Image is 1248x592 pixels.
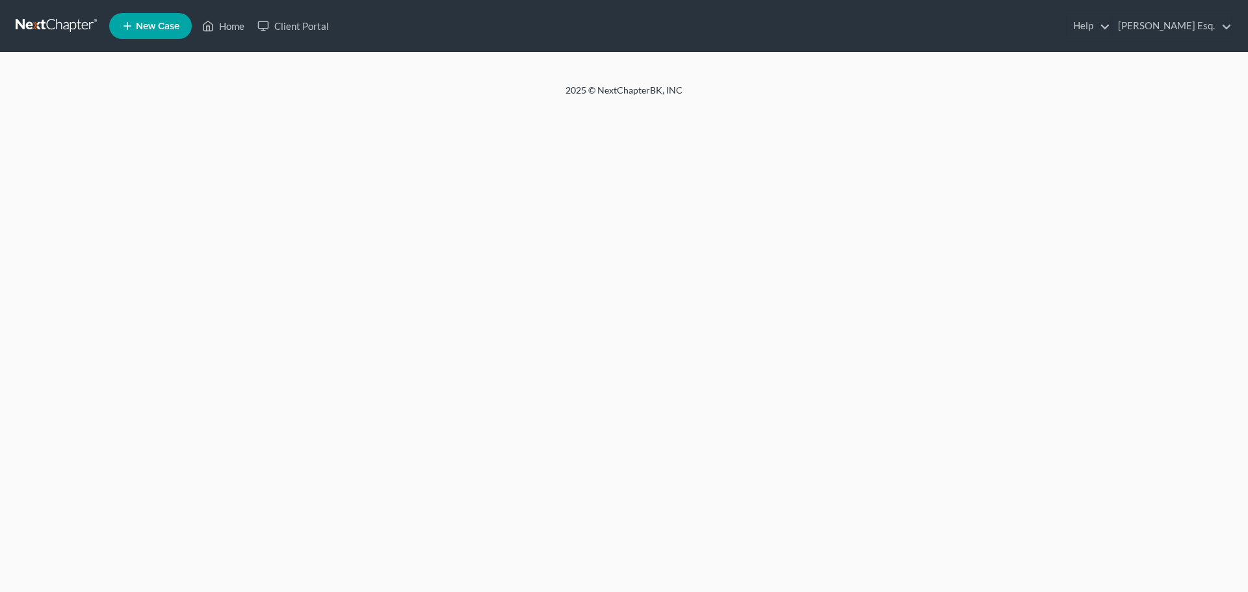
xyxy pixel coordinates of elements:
[1067,14,1110,38] a: Help
[109,13,192,39] new-legal-case-button: New Case
[196,14,251,38] a: Home
[253,84,994,107] div: 2025 © NextChapterBK, INC
[251,14,335,38] a: Client Portal
[1111,14,1232,38] a: [PERSON_NAME] Esq.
